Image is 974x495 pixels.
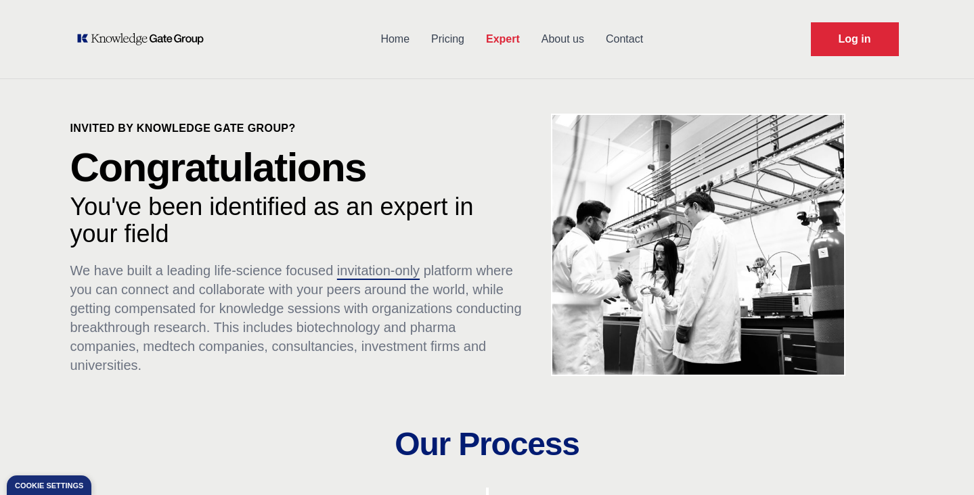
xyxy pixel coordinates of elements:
[15,482,83,490] div: Cookie settings
[906,430,974,495] iframe: Chat Widget
[370,22,420,57] a: Home
[70,261,525,375] p: We have built a leading life-science focused platform where you can connect and collaborate with ...
[552,115,845,375] img: KOL management, KEE, Therapy area experts
[70,120,525,137] p: Invited by Knowledge Gate Group?
[70,193,525,247] p: You've been identified as an expert in your field
[76,32,213,46] a: KOL Knowledge Platform: Talk to Key External Experts (KEE)
[811,22,899,56] a: Request Demo
[531,22,595,57] a: About us
[70,147,525,188] p: Congratulations
[337,263,420,278] span: invitation-only
[595,22,654,57] a: Contact
[475,22,531,57] a: Expert
[420,22,475,57] a: Pricing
